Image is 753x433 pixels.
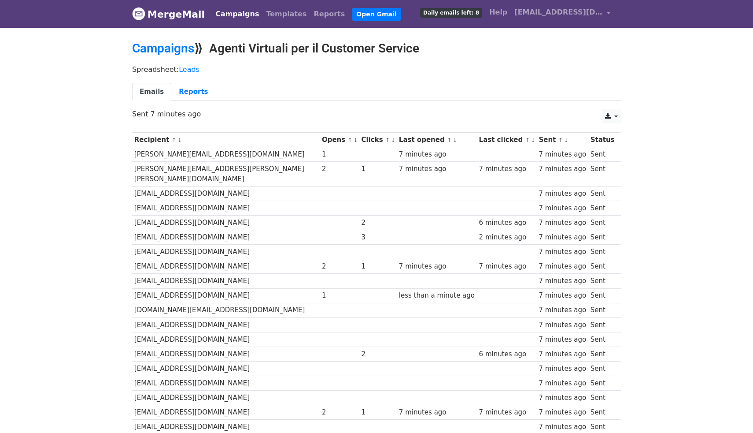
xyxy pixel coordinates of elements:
td: [EMAIL_ADDRESS][DOMAIN_NAME] [132,405,320,420]
div: 2 [322,261,357,272]
td: Sent [588,162,616,187]
div: 1 [361,164,395,174]
a: Reports [310,5,349,23]
a: ↓ [391,137,396,143]
div: 7 minutes ago [539,276,586,286]
td: [EMAIL_ADDRESS][DOMAIN_NAME] [132,186,320,201]
a: Open Gmail [352,8,401,21]
td: Sent [588,362,616,376]
div: 2 [361,218,395,228]
a: Emails [132,83,171,101]
a: ↓ [353,137,358,143]
td: [EMAIL_ADDRESS][DOMAIN_NAME] [132,288,320,303]
td: Sent [588,332,616,347]
div: 1 [322,149,357,160]
div: 7 minutes ago [539,407,586,418]
div: 7 minutes ago [539,149,586,160]
p: Spreadsheet: [132,65,621,74]
div: 1 [361,261,395,272]
div: 6 minutes ago [479,349,535,359]
div: 7 minutes ago [539,378,586,388]
a: [EMAIL_ADDRESS][DOMAIN_NAME] [511,4,614,24]
h2: ⟫ Agenti Virtuali per il Customer Service [132,41,621,56]
div: 7 minutes ago [399,164,475,174]
a: ↑ [347,137,352,143]
a: Reports [171,83,215,101]
td: [EMAIL_ADDRESS][DOMAIN_NAME] [132,216,320,230]
td: Sent [588,147,616,162]
th: Last opened [397,133,477,147]
div: 7 minutes ago [539,189,586,199]
a: MergeMail [132,5,205,23]
div: 7 minutes ago [539,261,586,272]
a: ↓ [564,137,568,143]
th: Opens [320,133,359,147]
td: Sent [588,376,616,391]
td: Sent [588,186,616,201]
div: 7 minutes ago [539,291,586,301]
p: Sent 7 minutes ago [132,109,621,119]
td: Sent [588,303,616,317]
td: Sent [588,201,616,215]
td: [EMAIL_ADDRESS][DOMAIN_NAME] [132,245,320,259]
a: ↓ [177,137,182,143]
img: MergeMail logo [132,7,145,20]
div: 7 minutes ago [479,164,535,174]
td: Sent [588,405,616,420]
div: 7 minutes ago [539,320,586,330]
td: [EMAIL_ADDRESS][DOMAIN_NAME] [132,362,320,376]
div: 7 minutes ago [539,422,586,432]
div: 7 minutes ago [539,164,586,174]
div: 7 minutes ago [539,364,586,374]
div: 2 [322,164,357,174]
a: ↓ [453,137,458,143]
div: 7 minutes ago [539,218,586,228]
td: Sent [588,216,616,230]
div: 7 minutes ago [539,232,586,243]
a: ↑ [525,137,530,143]
td: [DOMAIN_NAME][EMAIL_ADDRESS][DOMAIN_NAME] [132,303,320,317]
td: Sent [588,317,616,332]
div: 3 [361,232,395,243]
td: [EMAIL_ADDRESS][DOMAIN_NAME] [132,317,320,332]
span: Daily emails left: 8 [420,8,482,18]
a: Templates [262,5,310,23]
a: ↑ [447,137,452,143]
th: Sent [537,133,588,147]
a: Campaigns [212,5,262,23]
div: 7 minutes ago [539,203,586,213]
div: 6 minutes ago [479,218,535,228]
td: Sent [588,274,616,288]
div: 1 [361,407,395,418]
div: 7 minutes ago [539,349,586,359]
td: Sent [588,230,616,245]
th: Clicks [359,133,397,147]
div: less than a minute ago [399,291,475,301]
td: [EMAIL_ADDRESS][DOMAIN_NAME] [132,201,320,215]
div: 1 [322,291,357,301]
td: [EMAIL_ADDRESS][DOMAIN_NAME] [132,391,320,405]
span: [EMAIL_ADDRESS][DOMAIN_NAME] [514,7,602,18]
div: 7 minutes ago [539,305,586,315]
td: [EMAIL_ADDRESS][DOMAIN_NAME] [132,259,320,274]
td: Sent [588,347,616,361]
td: [EMAIL_ADDRESS][DOMAIN_NAME] [132,376,320,391]
th: Recipient [132,133,320,147]
td: Sent [588,288,616,303]
div: 7 minutes ago [539,335,586,345]
div: 7 minutes ago [399,149,475,160]
td: [EMAIL_ADDRESS][DOMAIN_NAME] [132,347,320,361]
a: Campaigns [132,41,194,56]
td: Sent [588,391,616,405]
td: Sent [588,259,616,274]
div: 2 minutes ago [479,232,535,243]
div: 7 minutes ago [399,261,475,272]
td: [EMAIL_ADDRESS][DOMAIN_NAME] [132,230,320,245]
a: ↑ [558,137,563,143]
td: [PERSON_NAME][EMAIL_ADDRESS][PERSON_NAME][PERSON_NAME][DOMAIN_NAME] [132,162,320,187]
td: [PERSON_NAME][EMAIL_ADDRESS][DOMAIN_NAME] [132,147,320,162]
th: Status [588,133,616,147]
a: ↓ [531,137,535,143]
div: 2 [322,407,357,418]
div: 7 minutes ago [479,261,535,272]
